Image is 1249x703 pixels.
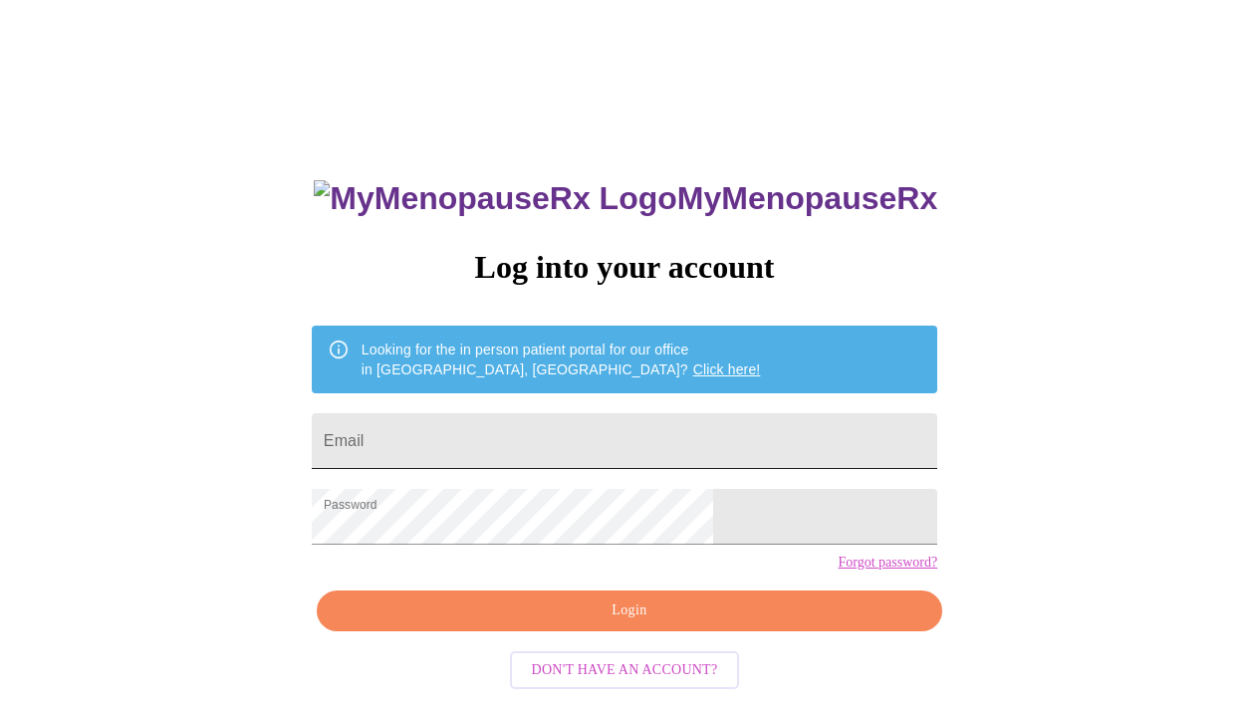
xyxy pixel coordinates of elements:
span: Login [340,598,919,623]
span: Don't have an account? [532,658,718,683]
div: Looking for the in person patient portal for our office in [GEOGRAPHIC_DATA], [GEOGRAPHIC_DATA]? [362,332,761,387]
img: MyMenopauseRx Logo [314,180,676,217]
h3: Log into your account [312,249,937,286]
button: Login [317,590,942,631]
a: Don't have an account? [505,660,745,677]
a: Click here! [693,361,761,377]
button: Don't have an account? [510,651,740,690]
a: Forgot password? [838,555,937,571]
h3: MyMenopauseRx [314,180,937,217]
